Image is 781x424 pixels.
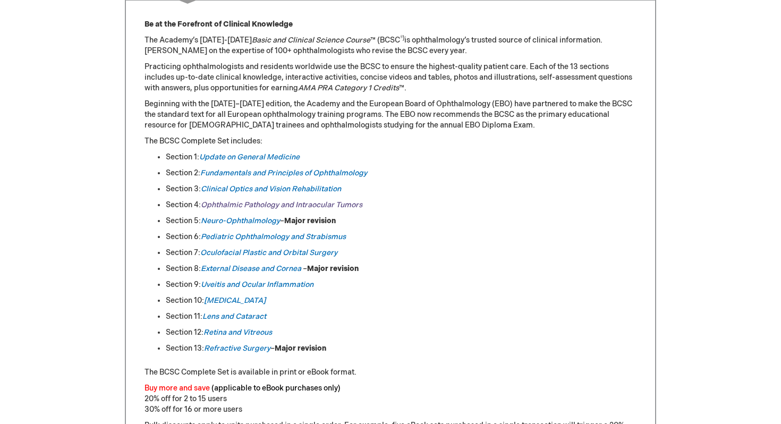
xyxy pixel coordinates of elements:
[145,383,636,415] p: 20% off for 2 to 15 users 30% off for 16 or more users
[166,327,636,338] li: Section 12:
[166,311,636,322] li: Section 11:
[145,62,636,94] p: Practicing ophthalmologists and residents worldwide use the BCSC to ensure the highest-quality pa...
[199,152,300,162] a: Update on General Medicine
[166,343,636,354] li: Section 13: –
[166,248,636,258] li: Section 7:
[200,168,367,177] a: Fundamentals and Principles of Ophthalmology
[204,296,266,305] a: [MEDICAL_DATA]
[166,232,636,242] li: Section 6:
[307,264,359,273] strong: Major revision
[252,36,370,45] em: Basic and Clinical Science Course
[201,264,301,273] a: External Disease and Cornea
[145,367,636,378] p: The BCSC Complete Set is available in print or eBook format.
[166,295,636,306] li: Section 10:
[166,216,636,226] li: Section 5: –
[201,200,362,209] a: Ophthalmic Pathology and Intraocular Tumors
[145,20,293,29] strong: Be at the Forefront of Clinical Knowledge
[166,279,636,290] li: Section 9:
[145,35,636,56] p: The Academy’s [DATE]-[DATE] ™ (BCSC is ophthalmology’s trusted source of clinical information. [P...
[211,384,341,393] font: (applicable to eBook purchases only)
[201,280,313,289] a: Uveitis and Ocular Inflammation
[145,136,636,147] p: The BCSC Complete Set includes:
[201,216,280,225] a: Neuro-Ophthalmology
[400,35,404,41] sup: ®)
[202,312,266,321] a: Lens and Cataract
[201,184,341,193] a: Clinical Optics and Vision Rehabilitation
[166,152,636,163] li: Section 1:
[275,344,326,353] strong: Major revision
[166,200,636,210] li: Section 4:
[284,216,336,225] strong: Major revision
[298,83,399,92] em: AMA PRA Category 1 Credits
[145,99,636,131] p: Beginning with the [DATE]–[DATE] edition, the Academy and the European Board of Ophthalmology (EB...
[166,264,636,274] li: Section 8: –
[145,384,210,393] font: Buy more and save
[166,184,636,194] li: Section 3:
[201,232,346,241] a: Pediatric Ophthalmology and Strabismus
[204,344,270,353] a: Refractive Surgery
[200,248,337,257] a: Oculofacial Plastic and Orbital Surgery
[166,168,636,179] li: Section 2:
[203,328,272,337] a: Retina and Vitreous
